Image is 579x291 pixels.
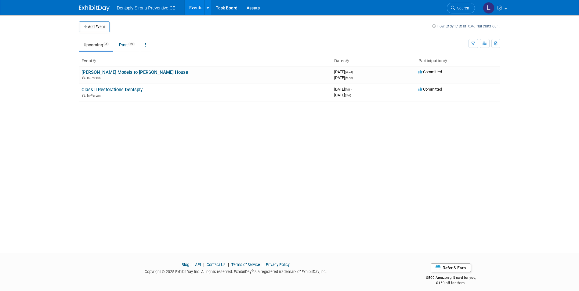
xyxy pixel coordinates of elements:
[252,269,254,272] sup: ®
[266,262,290,267] a: Privacy Policy
[334,93,351,97] span: [DATE]
[82,94,85,97] img: In-Person Event
[207,262,226,267] a: Contact Us
[345,76,353,80] span: (Mon)
[190,262,194,267] span: |
[447,3,475,13] a: Search
[418,70,442,74] span: Committed
[345,70,353,74] span: (Wed)
[79,21,110,32] button: Add Event
[332,56,416,66] th: Dates
[79,39,113,51] a: Upcoming2
[483,2,494,14] img: Lindsey Stutz
[182,262,189,267] a: Blog
[334,87,352,92] span: [DATE]
[416,56,500,66] th: Participation
[114,39,139,51] a: Past98
[402,271,500,285] div: $500 Amazon gift card for you,
[431,263,471,272] a: Refer & Earn
[444,58,447,63] a: Sort by Participation Type
[261,262,265,267] span: |
[79,268,393,275] div: Copyright © 2025 ExhibitDay, Inc. All rights reserved. ExhibitDay is a registered trademark of Ex...
[226,262,230,267] span: |
[87,94,103,98] span: In-Person
[345,88,350,91] span: (Fri)
[418,87,442,92] span: Committed
[195,262,201,267] a: API
[202,262,206,267] span: |
[334,70,355,74] span: [DATE]
[334,75,353,80] span: [DATE]
[455,6,469,10] span: Search
[346,58,349,63] a: Sort by Start Date
[402,280,500,286] div: $150 off for them.
[103,42,109,46] span: 2
[87,76,103,80] span: In-Person
[128,42,135,46] span: 98
[79,56,332,66] th: Event
[92,58,96,63] a: Sort by Event Name
[81,87,143,92] a: Class II Restorations Dentsply
[345,94,351,97] span: (Sat)
[432,24,500,28] a: How to sync to an external calendar...
[81,70,188,75] a: [PERSON_NAME] Models to [PERSON_NAME] House
[82,76,85,79] img: In-Person Event
[79,5,110,11] img: ExhibitDay
[117,5,176,10] span: Dentsply Sirona Preventive CE
[231,262,260,267] a: Terms of Service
